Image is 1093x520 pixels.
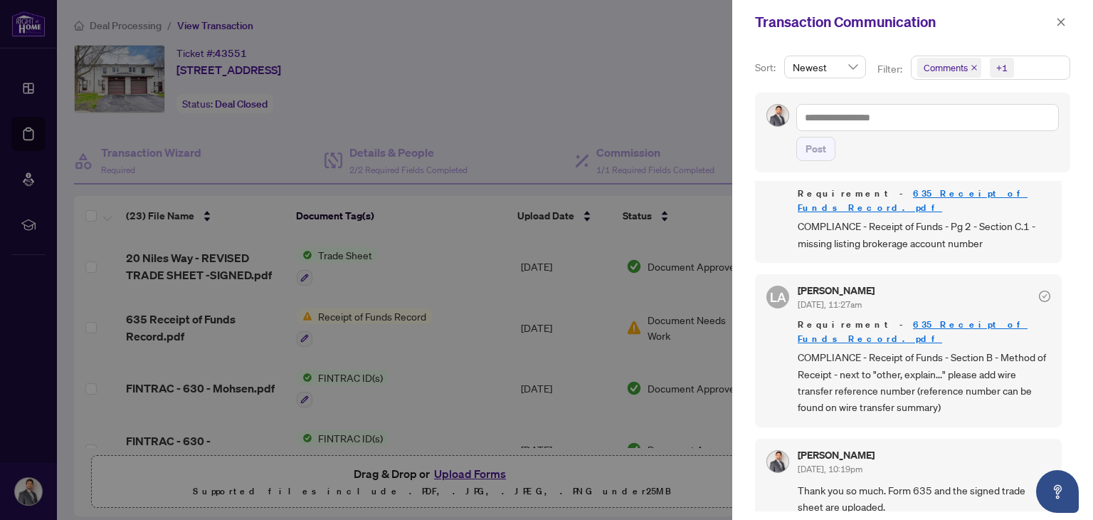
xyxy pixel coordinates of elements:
div: Transaction Communication [755,11,1052,33]
span: LA [770,287,786,307]
span: close [1056,17,1066,27]
img: Profile Icon [767,105,788,126]
span: COMPLIANCE - Receipt of Funds - Pg 2 - Section C.1 - missing listing brokerage account number [798,218,1050,251]
div: +1 [996,61,1008,75]
span: Comments [924,61,968,75]
p: Sort: [755,60,778,76]
span: [DATE], 11:27am [798,299,862,310]
button: Post [796,137,835,161]
span: Requirement - [798,318,1050,346]
span: Requirement - [798,187,1050,215]
h5: [PERSON_NAME] [798,286,875,296]
span: Newest [793,56,857,78]
a: 635 Receipt of Funds Record.pdf [798,187,1028,214]
span: close [971,64,978,71]
a: 635 Receipt of Funds Record.pdf [798,318,1028,345]
p: Filter: [877,61,904,77]
img: Profile Icon [767,451,788,472]
span: COMPLIANCE - Receipt of Funds - Section B - Method of Receipt - next to "other, explain..." pleas... [798,349,1050,416]
span: [DATE], 10:19pm [798,464,862,474]
span: Comments [917,58,981,78]
h5: [PERSON_NAME] [798,450,875,460]
span: check-circle [1039,291,1050,302]
button: Open asap [1036,470,1079,513]
span: Thank you so much. Form 635 and the signed trade sheet are uploaded. [798,482,1050,516]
